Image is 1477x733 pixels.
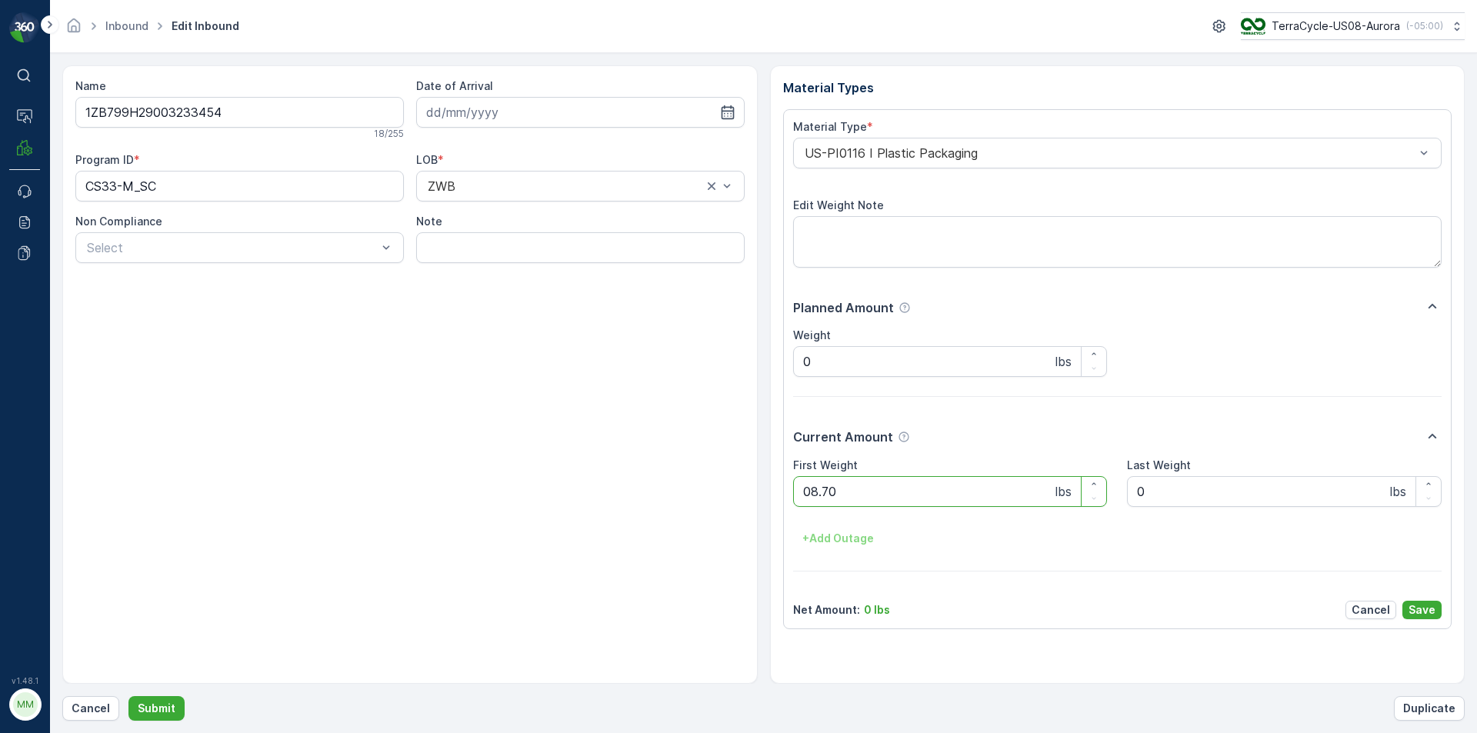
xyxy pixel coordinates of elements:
[899,302,911,314] div: Help Tooltip Icon
[1345,601,1396,619] button: Cancel
[1394,696,1465,721] button: Duplicate
[13,379,86,392] span: Last Weight :
[75,215,162,228] label: Non Compliance
[416,153,438,166] label: LOB
[13,692,38,717] div: MM
[1241,18,1265,35] img: image_ci7OI47.png
[793,428,893,446] p: Current Amount
[1403,701,1455,716] p: Duplicate
[13,278,82,291] span: Arrive Date :
[1390,482,1406,501] p: lbs
[1241,12,1465,40] button: TerraCycle-US08-Aurora(-05:00)
[75,79,106,92] label: Name
[62,696,119,721] button: Cancel
[793,198,884,212] label: Edit Weight Note
[793,458,858,471] label: First Weight
[416,97,745,128] input: dd/mm/yyyy
[75,153,134,166] label: Program ID
[374,128,404,140] p: 18 / 255
[416,79,493,92] label: Date of Arrival
[793,120,867,133] label: Material Type
[13,328,95,342] span: Material Type :
[13,252,51,265] span: Name :
[793,298,894,317] p: Planned Amount
[783,78,1452,97] p: Material Types
[65,23,82,36] a: Homepage
[138,701,175,716] p: Submit
[1409,602,1435,618] p: Save
[898,431,910,443] div: Help Tooltip Icon
[72,701,110,716] p: Cancel
[652,13,822,32] p: 9202090172491200413422
[13,354,85,367] span: Net Amount :
[864,602,890,618] p: 0 lbs
[95,328,285,342] span: US-PI0232 I Rigid Plastics & Beauty
[1127,458,1191,471] label: Last Weight
[105,19,148,32] a: Inbound
[1272,18,1400,34] p: TerraCycle-US08-Aurora
[1402,601,1442,619] button: Save
[13,303,87,316] span: First Weight :
[1406,20,1443,32] p: ( -05:00 )
[51,252,198,265] span: 9202090172491200413422
[82,278,118,291] span: [DATE]
[1055,352,1072,371] p: lbs
[793,526,883,551] button: +Add Outage
[793,328,831,342] label: Weight
[86,379,112,392] span: 0 lbs
[85,354,112,367] span: 0 lbs
[87,238,377,257] p: Select
[128,696,185,721] button: Submit
[9,676,40,685] span: v 1.48.1
[793,602,860,618] p: Net Amount :
[1352,602,1390,618] p: Cancel
[168,18,242,34] span: Edit Inbound
[416,215,442,228] label: Note
[9,12,40,43] img: logo
[87,303,113,316] span: 0 lbs
[9,688,40,721] button: MM
[802,531,874,546] p: + Add Outage
[1055,482,1072,501] p: lbs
